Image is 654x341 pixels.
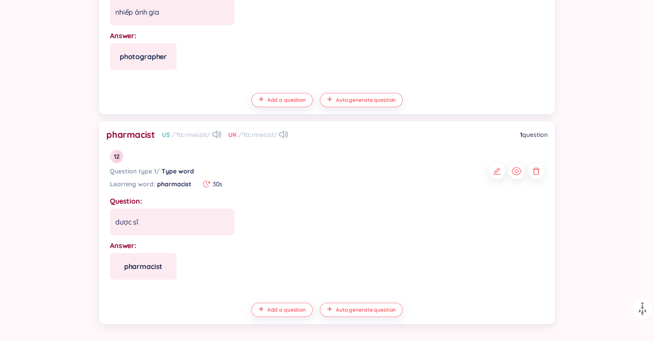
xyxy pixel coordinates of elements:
[320,303,403,317] button: Auto generate question
[327,306,336,313] span: plus
[258,96,267,104] span: plus
[520,131,522,139] strong: 1
[635,302,650,316] img: to top
[228,130,237,140] div: UK
[172,130,210,139] div: /ˈfɑːrməsɪst/
[267,306,306,313] span: Add a question
[258,306,267,313] span: plus
[267,96,306,104] span: Add a question
[115,217,138,227] div: dược sĩ
[162,130,170,140] div: US
[110,241,544,250] div: Answer:
[110,167,160,175] span: Question type 1 /
[157,180,191,188] strong: pharmacist
[238,130,277,139] div: /ˈfɑːrməsɪst/
[251,303,313,317] button: Add a question
[120,52,167,61] div: photographer
[161,167,194,175] strong: Type word
[110,180,155,188] span: Learning word:
[202,179,222,189] div: 30 s
[327,96,336,104] span: plus
[320,93,403,107] button: Auto generate question
[336,96,396,104] span: Auto generate question
[251,93,313,107] button: Add a question
[336,306,396,313] span: Auto generate question
[110,150,123,163] div: 12
[110,196,544,206] div: Question:
[110,31,544,40] div: Answer:
[115,7,159,17] div: nhiếp ảnh gia
[124,261,162,271] div: pharmacist
[520,130,548,140] div: question
[106,128,155,141] div: pharmacist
